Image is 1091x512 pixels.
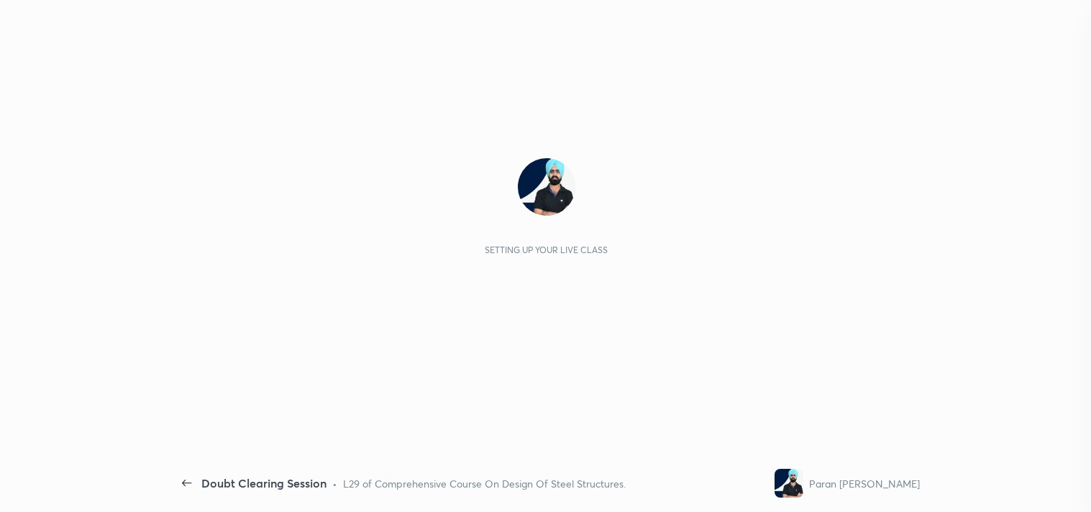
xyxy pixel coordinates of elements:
div: L29 of Comprehensive Course On Design Of Steel Structures. [343,476,626,491]
div: Setting up your live class [485,244,608,255]
div: • [332,476,337,491]
img: bb0fa125db344831bf5d12566d8c4e6c.jpg [518,158,575,216]
img: bb0fa125db344831bf5d12566d8c4e6c.jpg [775,469,803,498]
div: Paran [PERSON_NAME] [809,476,920,491]
div: Doubt Clearing Session [201,475,327,492]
